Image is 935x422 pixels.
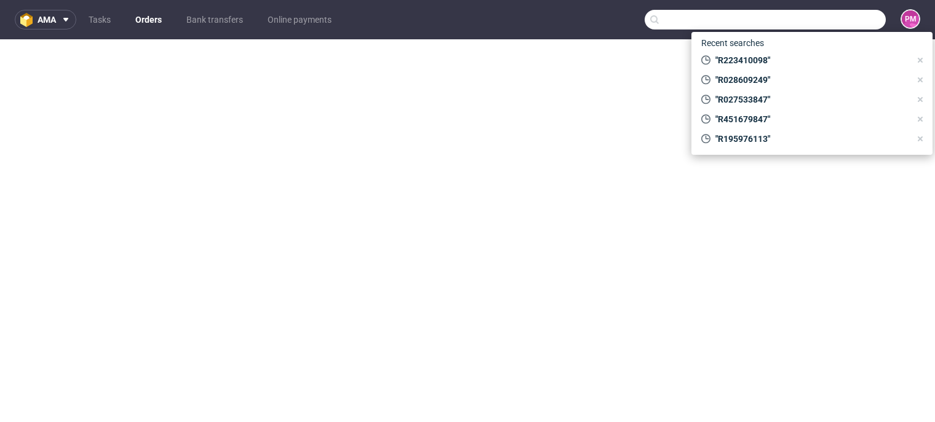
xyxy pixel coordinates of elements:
[20,13,38,27] img: logo
[710,93,910,106] span: "R027533847"
[15,10,76,29] button: ama
[38,15,56,24] span: ama
[81,10,118,29] a: Tasks
[710,74,910,86] span: "R028609249"
[902,10,919,28] figcaption: PM
[710,133,910,145] span: "R195976113"
[710,54,910,66] span: "R223410098"
[696,33,769,53] span: Recent searches
[710,113,910,125] span: "R451679847"
[260,10,339,29] a: Online payments
[179,10,250,29] a: Bank transfers
[128,10,169,29] a: Orders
